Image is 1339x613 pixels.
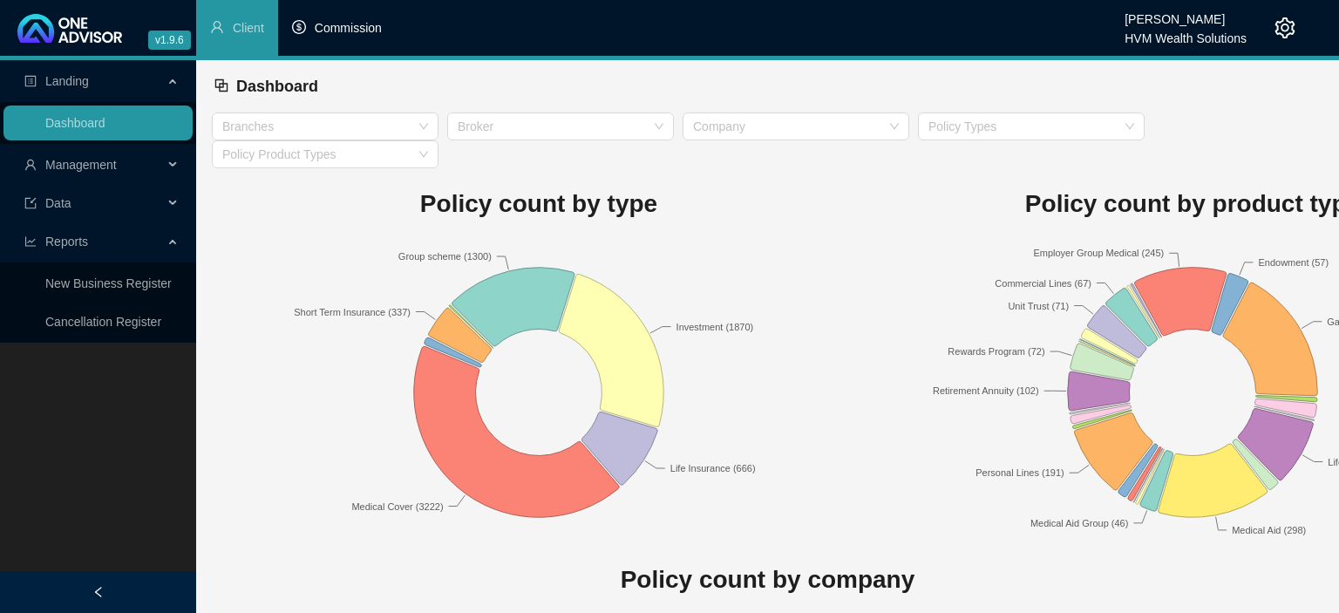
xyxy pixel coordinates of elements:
[1008,300,1069,310] text: Unit Trust (71)
[294,306,411,317] text: Short Term Insurance (337)
[351,501,443,511] text: Medical Cover (3222)
[1030,517,1129,528] text: Medical Aid Group (46)
[45,196,71,210] span: Data
[1232,524,1306,535] text: Medical Aid (298)
[148,31,191,50] span: v1.9.6
[92,586,105,598] span: left
[292,20,306,34] span: dollar
[676,321,754,331] text: Investment (1870)
[212,561,1323,599] h1: Policy count by company
[24,197,37,209] span: import
[995,277,1091,288] text: Commercial Lines (67)
[1033,248,1164,258] text: Employer Group Medical (245)
[1258,256,1329,267] text: Endowment (57)
[45,158,117,172] span: Management
[45,315,161,329] a: Cancellation Register
[24,235,37,248] span: line-chart
[1125,24,1247,43] div: HVM Wealth Solutions
[933,385,1039,396] text: Retirement Annuity (102)
[45,235,88,249] span: Reports
[233,21,264,35] span: Client
[236,78,318,95] span: Dashboard
[24,75,37,87] span: profile
[1125,4,1247,24] div: [PERSON_NAME]
[214,78,229,93] span: block
[24,159,37,171] span: user
[948,346,1044,357] text: Rewards Program (72)
[212,185,866,223] h1: Policy count by type
[398,251,492,262] text: Group scheme (1300)
[45,74,89,88] span: Landing
[315,21,382,35] span: Commission
[975,467,1064,478] text: Personal Lines (191)
[45,116,105,130] a: Dashboard
[670,463,756,473] text: Life Insurance (666)
[17,14,122,43] img: 2df55531c6924b55f21c4cf5d4484680-logo-light.svg
[210,20,224,34] span: user
[1274,17,1295,38] span: setting
[45,276,172,290] a: New Business Register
